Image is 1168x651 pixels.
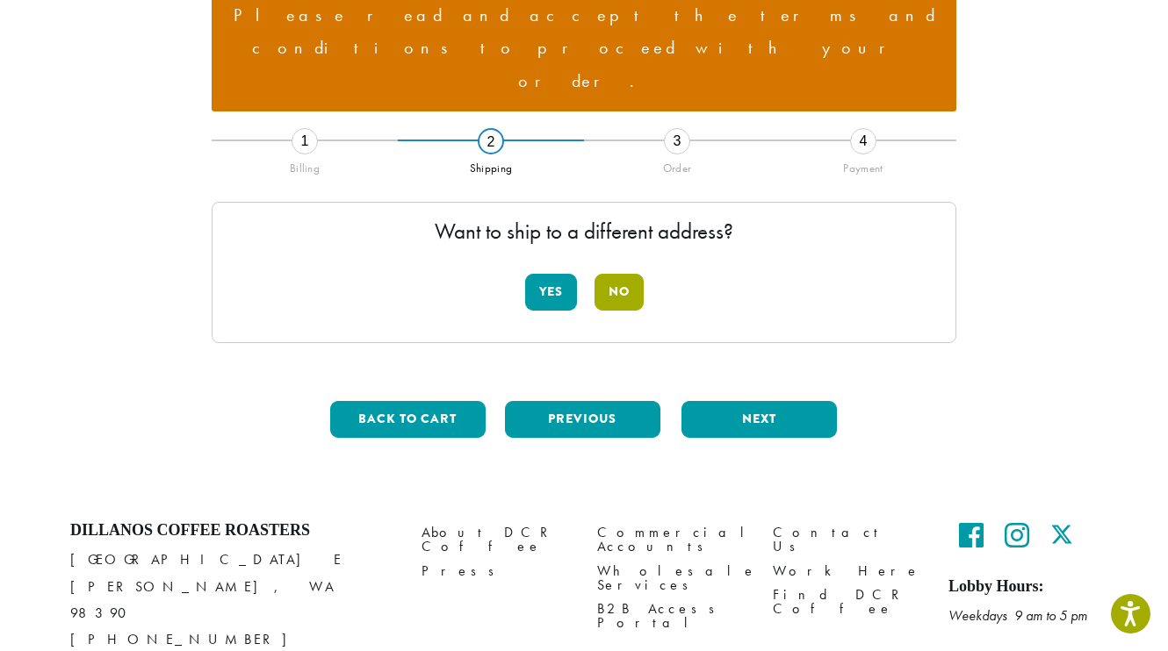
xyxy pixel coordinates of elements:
h4: Dillanos Coffee Roasters [70,521,395,540]
div: 3 [664,128,690,154]
button: No [595,274,644,311]
a: B2B Access Portal [597,597,746,634]
a: About DCR Coffee [422,521,571,559]
button: Back to cart [330,401,486,438]
div: Billing [212,154,398,175]
div: 4 [850,128,876,154]
a: Find DCR Coffee [773,583,922,620]
a: Commercial Accounts [597,521,746,559]
div: 2 [478,128,504,154]
button: Previous [505,401,660,438]
a: Contact Us [773,521,922,559]
div: Payment [770,154,956,175]
div: 1 [292,128,318,154]
h5: Lobby Hours: [948,577,1098,597]
div: Shipping [398,154,584,175]
button: Yes [525,274,577,311]
p: Want to ship to a different address? [230,220,938,242]
a: Wholesale Services [597,559,746,597]
a: Press [422,559,571,583]
a: Work Here [773,559,922,583]
button: Next [681,401,837,438]
div: Order [584,154,770,175]
em: Weekdays 9 am to 5 pm [948,606,1087,625]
